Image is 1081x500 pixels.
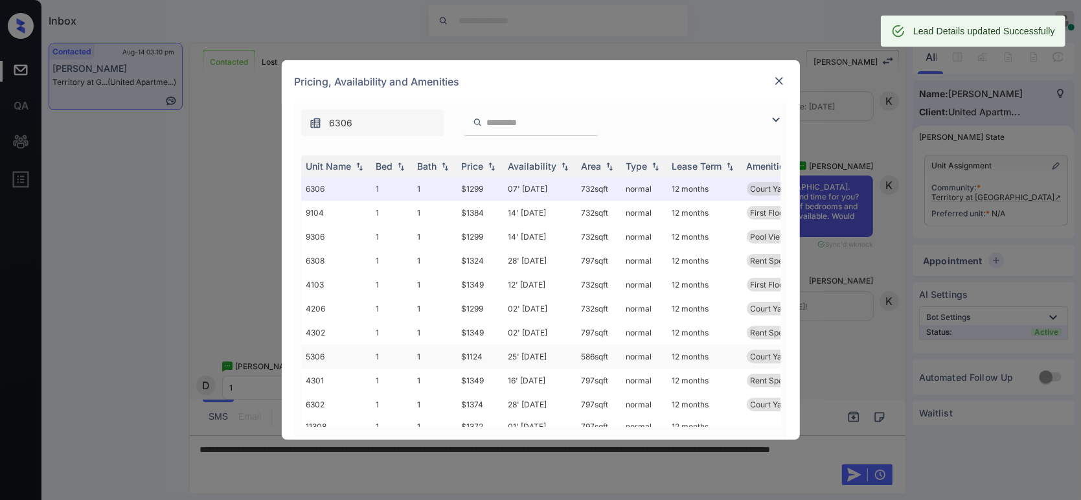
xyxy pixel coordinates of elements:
span: Court Yard Prem... [751,352,818,361]
td: 1 [413,273,457,297]
img: sorting [394,162,407,171]
span: First Floor Pre... [751,208,808,218]
div: Area [582,161,602,172]
td: normal [621,321,667,345]
td: 5306 [301,345,371,369]
td: 4301 [301,369,371,392]
td: normal [621,297,667,321]
img: sorting [558,162,571,171]
img: sorting [353,162,366,171]
td: 01' [DATE] [503,416,576,437]
img: sorting [438,162,451,171]
td: 797 sqft [576,416,621,437]
td: $1349 [457,273,503,297]
td: 4302 [301,321,371,345]
td: 1 [371,297,413,321]
img: close [773,74,786,87]
div: Amenities [747,161,790,172]
td: 1 [371,273,413,297]
td: 732 sqft [576,177,621,201]
td: 02' [DATE] [503,321,576,345]
td: 14' [DATE] [503,201,576,225]
td: 12 months [667,201,742,225]
div: Lead Details updated Successfully [913,19,1055,43]
span: Court Yard Prem... [751,400,818,409]
td: 1 [413,416,457,437]
td: 1 [371,345,413,369]
td: 9104 [301,201,371,225]
td: normal [621,392,667,416]
td: $1349 [457,369,503,392]
td: 25' [DATE] [503,345,576,369]
div: Pricing, Availability and Amenities [282,60,800,103]
td: normal [621,225,667,249]
td: 797 sqft [576,321,621,345]
td: 1 [413,201,457,225]
span: 6306 [330,116,353,130]
td: 732 sqft [576,297,621,321]
span: Court Yard Prem... [751,304,818,313]
td: 732 sqft [576,225,621,249]
td: 1 [413,177,457,201]
td: 12 months [667,416,742,437]
td: 11308 [301,416,371,437]
td: 14' [DATE] [503,225,576,249]
td: 9306 [301,225,371,249]
td: $1299 [457,297,503,321]
td: 07' [DATE] [503,177,576,201]
div: Bath [418,161,437,172]
td: 16' [DATE] [503,369,576,392]
td: 12 months [667,225,742,249]
img: sorting [485,162,498,171]
td: 1 [413,249,457,273]
td: 6308 [301,249,371,273]
td: 1 [371,416,413,437]
td: $1299 [457,177,503,201]
td: 12 months [667,297,742,321]
img: icon-zuma [473,117,483,128]
td: normal [621,369,667,392]
td: 1 [371,177,413,201]
td: 1 [371,249,413,273]
td: 6306 [301,177,371,201]
td: 1 [371,201,413,225]
td: 797 sqft [576,249,621,273]
span: Rent Special 1 [751,256,802,266]
td: 12 months [667,392,742,416]
td: $1299 [457,225,503,249]
span: Pool View Premi... [751,232,817,242]
td: 1 [413,392,457,416]
img: sorting [603,162,616,171]
td: $1374 [457,392,503,416]
img: sorting [723,162,736,171]
td: 1 [413,225,457,249]
td: 1 [371,321,413,345]
td: 1 [371,369,413,392]
span: Rent Special 1 [751,376,802,385]
td: 4206 [301,297,371,321]
span: Rent Special 1 [751,328,802,337]
td: normal [621,345,667,369]
td: 28' [DATE] [503,249,576,273]
td: 732 sqft [576,201,621,225]
td: 02' [DATE] [503,297,576,321]
div: Type [626,161,648,172]
div: Price [462,161,484,172]
td: 6302 [301,392,371,416]
div: Unit Name [306,161,352,172]
td: $1349 [457,321,503,345]
td: 797 sqft [576,369,621,392]
span: First Floor Pre... [751,280,808,290]
td: normal [621,201,667,225]
img: sorting [649,162,662,171]
div: Lease Term [672,161,722,172]
td: 12 months [667,249,742,273]
td: normal [621,273,667,297]
td: 732 sqft [576,273,621,297]
td: 586 sqft [576,345,621,369]
td: 4103 [301,273,371,297]
td: 12 months [667,177,742,201]
td: 1 [413,321,457,345]
td: 12 months [667,321,742,345]
span: Court Yard Prem... [751,184,818,194]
